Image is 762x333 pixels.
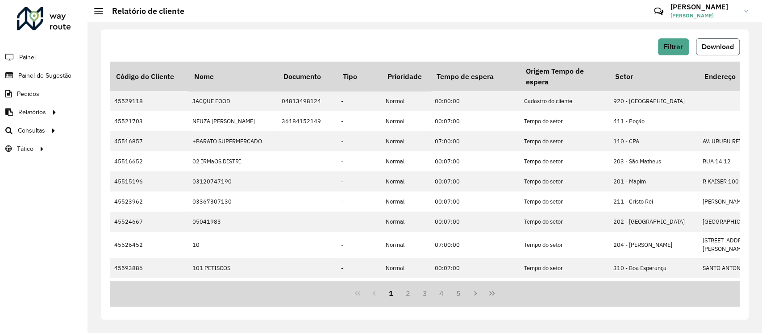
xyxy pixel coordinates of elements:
[188,111,277,131] td: NEUZA [PERSON_NAME]
[188,212,277,232] td: 05041983
[520,62,609,91] th: Origem Tempo de espera
[110,191,188,212] td: 45523962
[430,131,520,151] td: 07:00:00
[381,258,430,278] td: Normal
[430,232,520,258] td: 07:00:00
[337,232,381,258] td: -
[609,171,698,191] td: 201 - Mapim
[110,258,188,278] td: 45593886
[110,131,188,151] td: 45516857
[520,111,609,131] td: Tempo do setor
[188,151,277,171] td: 02 IRMaOS DISTRI
[520,151,609,171] td: Tempo do setor
[19,53,36,62] span: Painel
[188,62,277,91] th: Nome
[670,12,737,20] span: [PERSON_NAME]
[520,191,609,212] td: Tempo do setor
[337,171,381,191] td: -
[609,91,698,111] td: 920 - [GEOGRAPHIC_DATA]
[110,62,188,91] th: Código do Cliente
[337,111,381,131] td: -
[110,91,188,111] td: 45529118
[381,191,430,212] td: Normal
[520,232,609,258] td: Tempo do setor
[664,43,683,50] span: Filtrar
[430,171,520,191] td: 00:07:00
[188,131,277,151] td: +BARATO SUPERMERCADO
[450,285,467,302] button: 5
[337,278,381,304] td: -
[188,232,277,258] td: 10
[381,62,430,91] th: Prioridade
[658,38,689,55] button: Filtrar
[609,191,698,212] td: 211 - Cristo Rei
[670,3,737,11] h3: [PERSON_NAME]
[188,91,277,111] td: JACQUE FOOD
[609,131,698,151] td: 110 - CPA
[277,111,337,131] td: 36184152149
[110,151,188,171] td: 45516652
[430,258,520,278] td: 00:07:00
[520,91,609,111] td: Cadastro do cliente
[430,151,520,171] td: 00:07:00
[381,278,430,304] td: Normal
[110,212,188,232] td: 45524667
[520,258,609,278] td: Tempo do setor
[188,278,277,304] td: 109 UDC Light Várzea Grande
[337,212,381,232] td: -
[520,278,609,304] td: Cadastro do cliente
[383,285,400,302] button: 1
[696,38,740,55] button: Download
[483,285,500,302] button: Last Page
[110,171,188,191] td: 45515196
[103,6,184,16] h2: Relatório de cliente
[381,212,430,232] td: Normal
[430,278,520,304] td: 01:00:00
[277,62,337,91] th: Documento
[416,285,433,302] button: 3
[609,151,698,171] td: 203 - São Matheus
[609,62,698,91] th: Setor
[381,131,430,151] td: Normal
[337,151,381,171] td: -
[609,212,698,232] td: 202 - [GEOGRAPHIC_DATA]
[18,126,45,135] span: Consultas
[381,171,430,191] td: Normal
[337,62,381,91] th: Tipo
[430,111,520,131] td: 00:07:00
[649,2,668,21] a: Contato Rápido
[609,232,698,258] td: 204 - [PERSON_NAME]
[609,258,698,278] td: 310 - Boa Esperança
[110,278,188,304] td: FAD_1359
[110,232,188,258] td: 45526452
[609,111,698,131] td: 411 - Poção
[520,171,609,191] td: Tempo do setor
[400,285,416,302] button: 2
[520,131,609,151] td: Tempo do setor
[467,285,484,302] button: Next Page
[381,151,430,171] td: Normal
[277,91,337,111] td: 04813498124
[430,91,520,111] td: 00:00:00
[17,144,33,154] span: Tático
[430,62,520,91] th: Tempo de espera
[18,108,46,117] span: Relatórios
[381,111,430,131] td: Normal
[381,232,430,258] td: Normal
[433,285,450,302] button: 4
[430,191,520,212] td: 00:07:00
[188,258,277,278] td: 101 PETISCOS
[430,212,520,232] td: 00:07:00
[110,111,188,131] td: 45521703
[702,43,734,50] span: Download
[547,3,641,27] div: Críticas? Dúvidas? Elogios? Sugestões? Entre em contato conosco!
[337,131,381,151] td: -
[609,278,698,304] td: 920 - [GEOGRAPHIC_DATA]
[17,89,39,99] span: Pedidos
[337,258,381,278] td: -
[188,191,277,212] td: 03367307130
[520,212,609,232] td: Tempo do setor
[188,171,277,191] td: 03120747190
[381,91,430,111] td: Normal
[337,91,381,111] td: -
